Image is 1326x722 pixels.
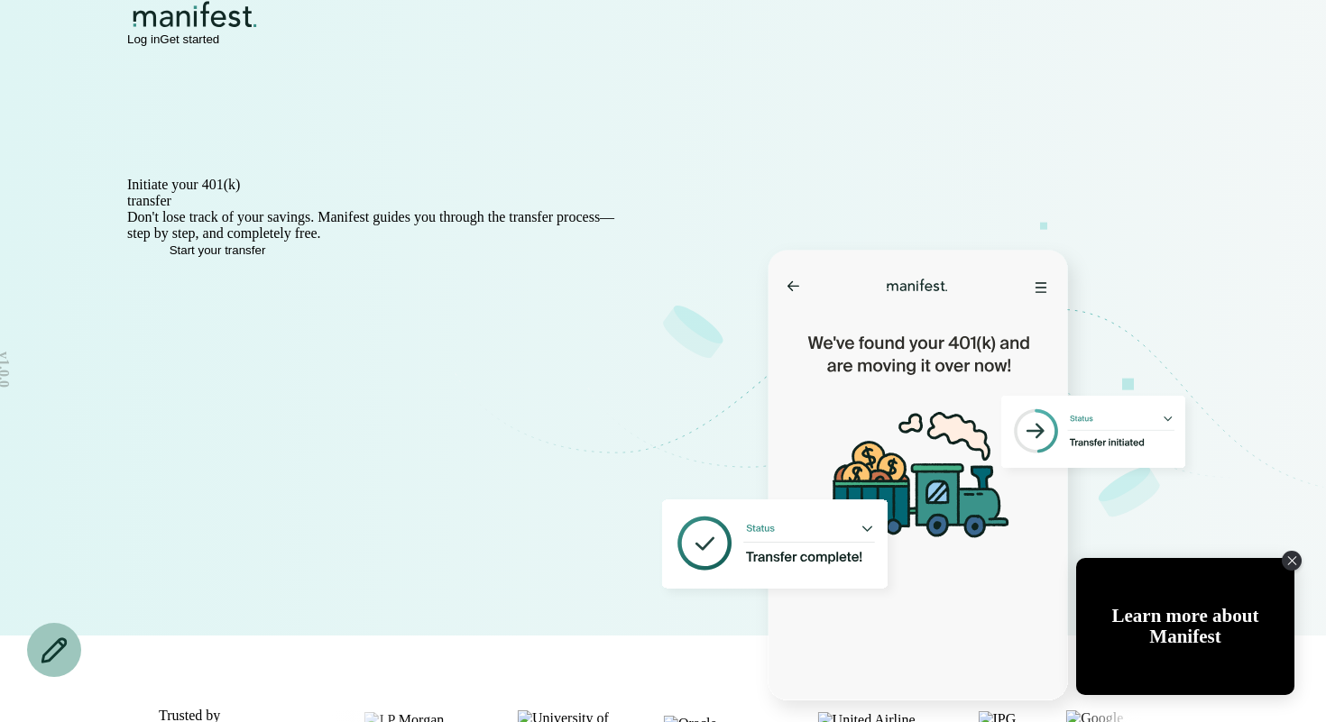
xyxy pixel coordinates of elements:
[170,243,266,257] span: Start your transfer
[1076,558,1294,695] div: Open Tolstoy widget
[1282,551,1302,571] div: Close Tolstoy widget
[127,32,160,46] button: Log in
[127,243,308,257] button: Start your transfer
[1076,606,1294,647] div: Learn more about Manifest
[1076,558,1294,695] div: Open Tolstoy
[1076,558,1294,695] div: Tolstoy bubble widget
[160,32,219,46] button: Get started
[127,193,635,209] h1: transfer
[127,209,635,242] p: Don't lose track of your savings. Manifest guides you through the transfer process—step by step, ...
[171,193,232,208] span: in minutes
[202,177,241,193] span: 401(k)
[127,177,635,193] h1: Initiate your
